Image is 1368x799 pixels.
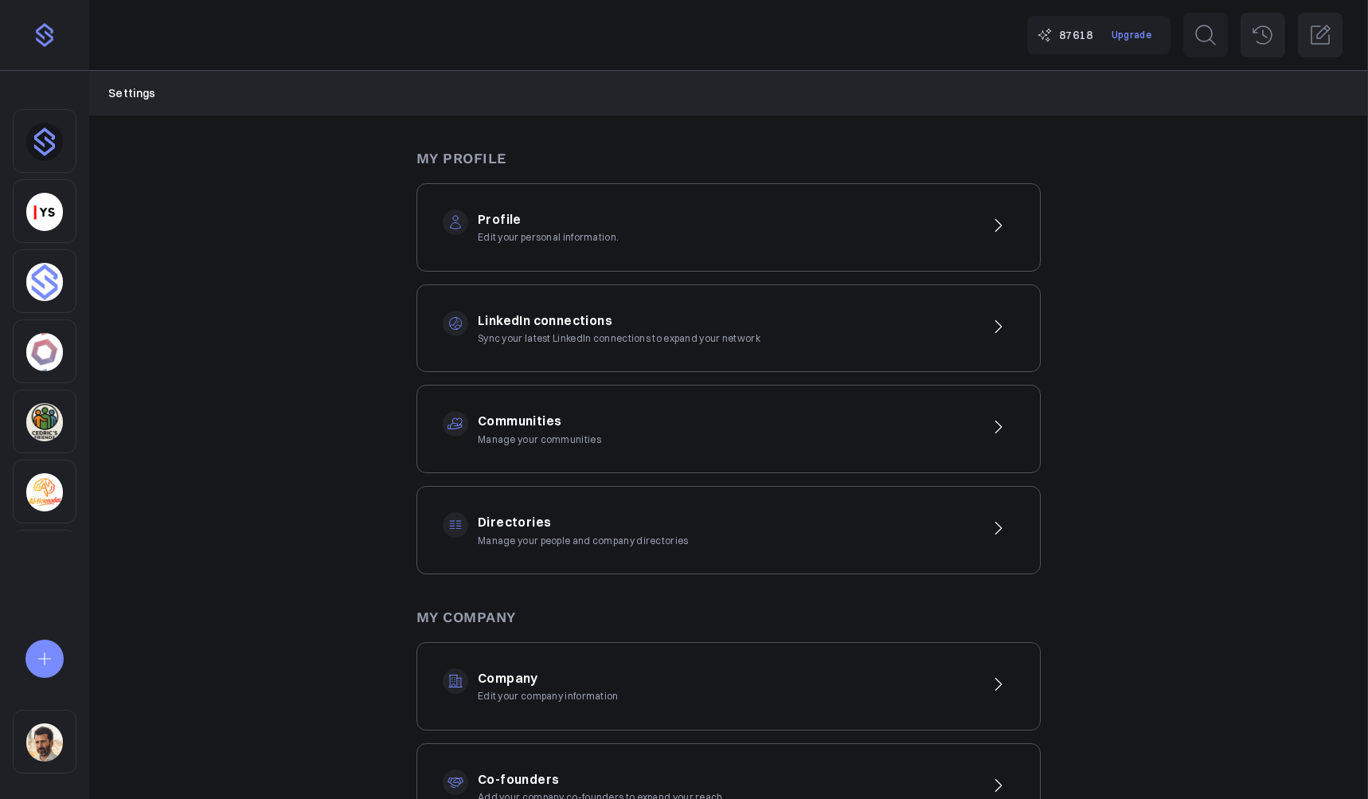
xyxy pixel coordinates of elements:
a: LinkedIn connections Sync your latest LinkedIn connections to expand your network [416,284,1041,373]
img: 2jp1kfh9ib76c04m8niqu4f45e0u [26,473,63,511]
a: Company Edit your company information [416,642,1041,730]
img: yorkseed.co [26,193,63,231]
a: Profile Edit your personal information. [416,183,1041,272]
p: Manage your communities [478,432,601,447]
img: purple-logo-18f04229334c5639164ff563510a1dba46e1211543e89c7069427642f6c28bac.png [32,22,57,48]
a: Settings [108,84,156,102]
h3: Communities [478,411,601,432]
img: 4sptar4mobdn0q43dsu7jy32kx6j [26,263,63,301]
h3: Directories [478,512,689,533]
p: Edit your personal information. [478,229,619,245]
h3: Profile [478,210,619,230]
h3: Company [478,668,619,689]
p: Edit your company information [478,688,619,703]
img: 3pj2efuqyeig3cua8agrd6atck9r [26,403,63,441]
h3: My Company [416,606,1041,629]
h3: My Profile [416,147,1041,170]
p: Sync your latest LinkedIn connections to expand your network [478,331,760,346]
nav: Breadcrumb [108,84,1349,102]
a: Communities Manage your communities [416,385,1041,473]
h3: LinkedIn connections [478,311,760,331]
a: Directories Manage your people and company directories [416,486,1041,574]
p: Manage your people and company directories [478,533,689,548]
a: Upgrade [1102,22,1161,47]
span: 87618 [1059,26,1092,44]
img: dhnou9yomun9587rl8johsq6w6vr [26,123,63,161]
h3: Co-founders [478,770,723,790]
img: sqr4epb0z8e5jm577i6jxqftq3ng [26,723,63,762]
img: 4hc3xb4og75h35779zhp6duy5ffo [26,333,63,371]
